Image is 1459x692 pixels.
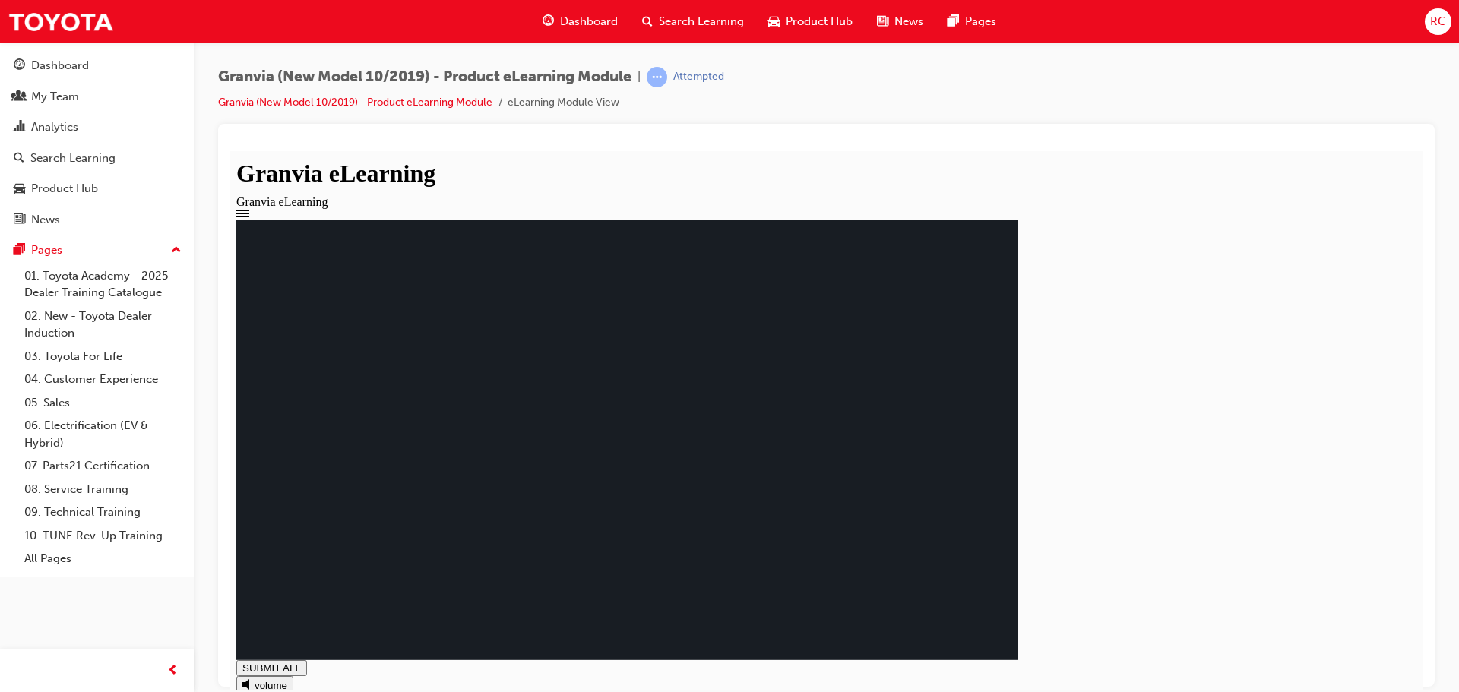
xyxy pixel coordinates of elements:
[935,6,1008,37] a: pages-iconPages
[673,70,724,84] div: Attempted
[6,206,188,234] a: News
[14,121,25,134] span: chart-icon
[6,144,188,172] a: Search Learning
[18,547,188,570] a: All Pages
[894,13,923,30] span: News
[14,213,25,227] span: news-icon
[756,6,865,37] a: car-iconProduct Hub
[31,242,62,259] div: Pages
[638,68,641,86] span: |
[630,6,756,37] a: search-iconSearch Learning
[6,52,188,80] a: Dashboard
[18,454,188,478] a: 07. Parts21 Certification
[218,96,492,109] a: Granvia (New Model 10/2019) - Product eLearning Module
[14,182,25,196] span: car-icon
[18,368,188,391] a: 04. Customer Experience
[171,241,182,261] span: up-icon
[14,244,25,258] span: pages-icon
[31,211,60,229] div: News
[18,264,188,305] a: 01. Toyota Academy - 2025 Dealer Training Catalogue
[560,13,618,30] span: Dashboard
[14,152,24,166] span: search-icon
[948,12,959,31] span: pages-icon
[18,305,188,345] a: 02. New - Toyota Dealer Induction
[14,59,25,73] span: guage-icon
[877,12,888,31] span: news-icon
[6,236,188,264] button: Pages
[218,68,631,86] span: Granvia (New Model 10/2019) - Product eLearning Module
[6,175,188,203] a: Product Hub
[659,13,744,30] span: Search Learning
[543,12,554,31] span: guage-icon
[965,13,996,30] span: Pages
[6,49,188,236] button: DashboardMy TeamAnalyticsSearch LearningProduct HubNews
[18,414,188,454] a: 06. Electrification (EV & Hybrid)
[508,94,619,112] li: eLearning Module View
[6,83,188,111] a: My Team
[167,662,179,681] span: prev-icon
[18,501,188,524] a: 09. Technical Training
[18,524,188,548] a: 10. TUNE Rev-Up Training
[14,90,25,104] span: people-icon
[31,88,79,106] div: My Team
[31,118,78,136] div: Analytics
[642,12,653,31] span: search-icon
[786,13,853,30] span: Product Hub
[18,478,188,501] a: 08. Service Training
[18,345,188,368] a: 03. Toyota For Life
[31,57,89,74] div: Dashboard
[30,150,116,167] div: Search Learning
[530,6,630,37] a: guage-iconDashboard
[1430,13,1446,30] span: RC
[31,180,98,197] div: Product Hub
[6,113,188,141] a: Analytics
[8,5,114,39] img: Trak
[647,67,667,87] span: learningRecordVerb_ATTEMPT-icon
[18,391,188,415] a: 05. Sales
[865,6,935,37] a: news-iconNews
[1425,8,1451,35] button: RC
[768,12,780,31] span: car-icon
